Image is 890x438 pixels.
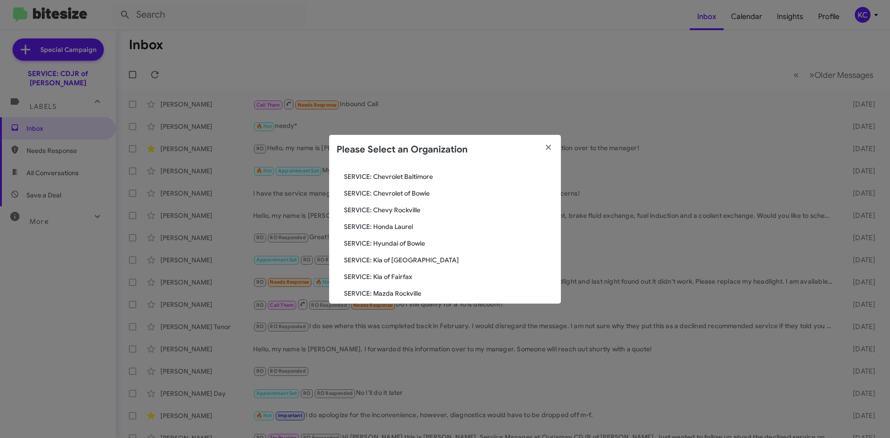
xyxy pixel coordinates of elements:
span: SERVICE: Honda Laurel [344,222,553,231]
span: SERVICE: Kia of Fairfax [344,272,553,281]
span: SERVICE: Mazda Rockville [344,289,553,298]
span: SERVICE: Chevrolet of Bowie [344,189,553,198]
span: SERVICE: Hyundai of Bowie [344,239,553,248]
span: SERVICE: Chevrolet Baltimore [344,172,553,181]
h2: Please Select an Organization [337,142,468,157]
span: SERVICE: Chevy Rockville [344,205,553,215]
span: SERVICE: Kia of [GEOGRAPHIC_DATA] [344,255,553,265]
